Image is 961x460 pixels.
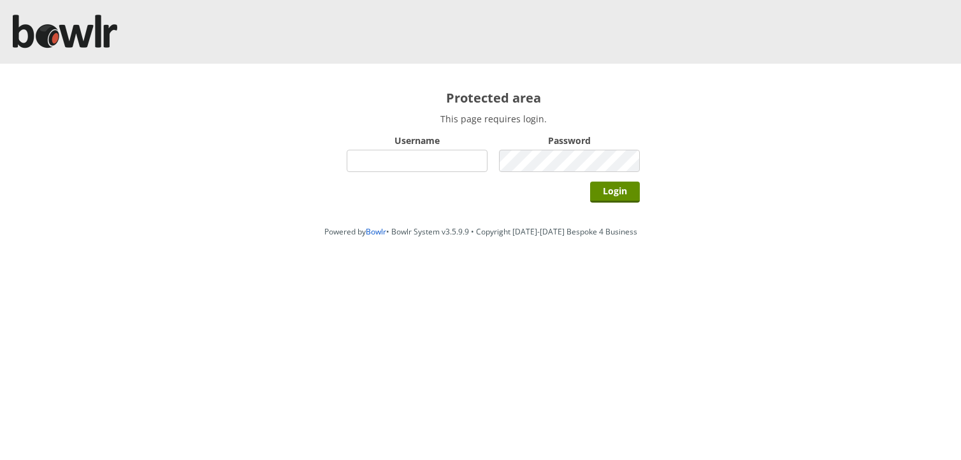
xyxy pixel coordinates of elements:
[324,226,637,237] span: Powered by • Bowlr System v3.5.9.9 • Copyright [DATE]-[DATE] Bespoke 4 Business
[347,89,640,106] h2: Protected area
[366,226,386,237] a: Bowlr
[499,134,640,147] label: Password
[590,182,640,203] input: Login
[347,134,488,147] label: Username
[347,113,640,125] p: This page requires login.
